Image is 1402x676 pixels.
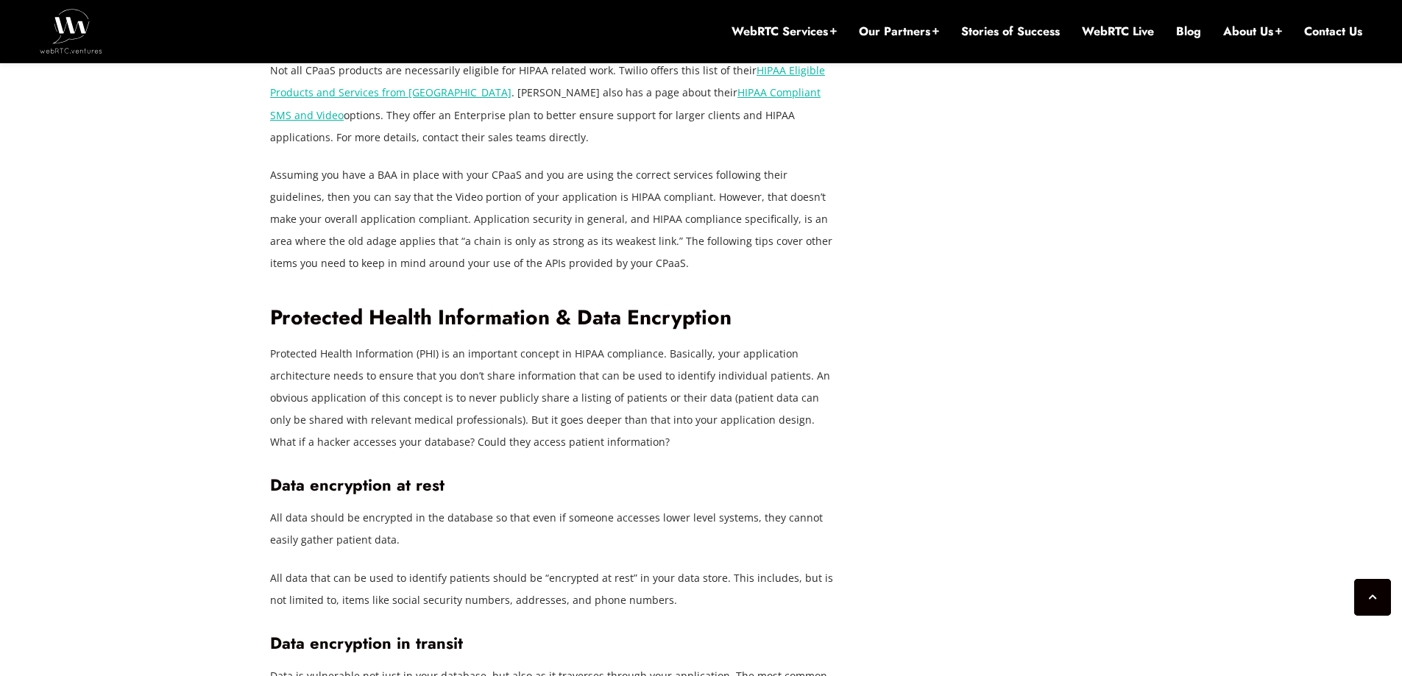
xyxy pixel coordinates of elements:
h3: Data encryption at rest [270,475,837,495]
a: WebRTC Services [732,24,837,40]
a: Our Partners [859,24,939,40]
a: Blog [1176,24,1201,40]
a: Contact Us [1304,24,1362,40]
p: Assuming you have a BAA in place with your CPaaS and you are using the correct services following... [270,164,837,274]
p: All data that can be used to identify patients should be “encrypted at rest” in your data store. ... [270,567,837,611]
h2: Protected Health Information & Data Encryption [270,305,837,331]
h3: Data encryption in transit [270,633,837,653]
p: All data should be encrypted in the database so that even if someone accesses lower level systems... [270,507,837,551]
a: Stories of Success [961,24,1060,40]
a: About Us [1223,24,1282,40]
p: Not all CPaaS products are necessarily eligible for HIPAA related work. Twilio offers this list o... [270,60,837,148]
a: WebRTC Live [1082,24,1154,40]
a: HIPAA Compliant SMS and Video [270,85,821,121]
img: WebRTC.ventures [40,9,102,53]
p: Protected Health Information (PHI) is an important concept in HIPAA compliance. Basically, your a... [270,343,837,453]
